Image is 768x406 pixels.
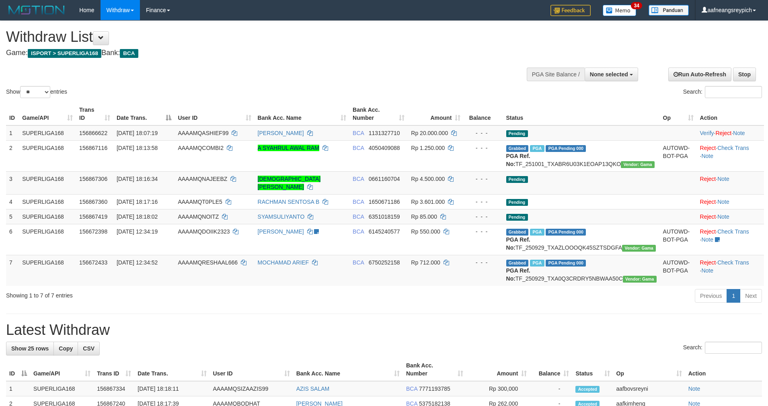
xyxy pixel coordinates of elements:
span: ISPORT > SUPERLIGA168 [28,49,101,58]
a: Reject [700,213,716,220]
a: Check Trans [717,228,749,235]
td: SUPERLIGA168 [19,224,76,255]
span: Marked by aafsoycanthlai [530,260,544,267]
td: · · [697,224,764,255]
th: Op: activate to sort column ascending [660,103,697,125]
span: Show 25 rows [11,345,49,352]
th: ID: activate to sort column descending [6,358,30,381]
td: 5 [6,209,19,224]
th: Balance: activate to sort column ascending [530,358,572,381]
a: RACHMAN SENTOSA B [258,199,320,205]
span: Accepted [575,386,600,393]
th: Date Trans.: activate to sort column descending [113,103,175,125]
label: Show entries [6,86,67,98]
span: 156672433 [79,259,107,266]
th: Bank Acc. Number: activate to sort column ascending [403,358,466,381]
td: 7 [6,255,19,286]
td: Rp 300,000 [466,381,530,396]
span: 156867419 [79,213,107,220]
a: [PERSON_NAME] [258,130,304,136]
a: Note [717,176,729,182]
th: User ID: activate to sort column ascending [175,103,254,125]
span: Copy [59,345,73,352]
span: Rp 85.000 [411,213,437,220]
span: [DATE] 18:13:58 [117,145,158,151]
span: Pending [506,130,528,137]
span: BCA [406,385,417,392]
select: Showentries [20,86,50,98]
span: BCA [120,49,138,58]
span: Pending [506,199,528,206]
a: Note [733,130,745,136]
span: 156672398 [79,228,107,235]
td: TF_251001_TXABR6U03K1EOAP13QKO [503,140,660,171]
td: aafbovsreyni [613,381,685,396]
span: Rp 550.000 [411,228,440,235]
span: AAAAMQNOITZ [178,213,219,220]
a: 1 [727,289,740,303]
h4: Game: Bank: [6,49,504,57]
span: Grabbed [506,260,529,267]
span: Copy 7771193785 to clipboard [419,385,450,392]
th: Bank Acc. Name: activate to sort column ascending [293,358,403,381]
th: Bank Acc. Name: activate to sort column ascending [255,103,349,125]
span: [DATE] 18:16:34 [117,176,158,182]
th: User ID: activate to sort column ascending [210,358,293,381]
span: Vendor URL: https://trx31.1velocity.biz [622,245,656,252]
a: Note [688,385,700,392]
b: PGA Ref. No: [506,153,530,167]
td: SUPERLIGA168 [19,255,76,286]
td: · · [697,140,764,171]
span: Copy 6750252158 to clipboard [369,259,400,266]
a: Next [740,289,762,303]
a: Note [717,199,729,205]
td: SUPERLIGA168 [19,171,76,194]
th: Trans ID: activate to sort column ascending [76,103,113,125]
span: Copy 1131327710 to clipboard [369,130,400,136]
a: Reject [715,130,731,136]
span: Grabbed [506,229,529,236]
div: - - - [467,129,499,137]
span: Vendor URL: https://trx31.1velocity.biz [623,276,657,283]
th: Status [503,103,660,125]
div: - - - [467,198,499,206]
div: - - - [467,258,499,267]
div: Showing 1 to 7 of 7 entries [6,288,314,299]
div: - - - [467,175,499,183]
img: Button%20Memo.svg [603,5,637,16]
th: Balance [464,103,503,125]
th: ID [6,103,19,125]
td: TF_250929_TXA0Q3CRDRY5NBWAA50C [503,255,660,286]
th: Bank Acc. Number: activate to sort column ascending [349,103,408,125]
div: - - - [467,144,499,152]
span: [DATE] 18:17:16 [117,199,158,205]
a: Previous [695,289,727,303]
span: Pending [506,214,528,221]
a: Reject [700,176,716,182]
td: AUTOWD-BOT-PGA [660,224,697,255]
td: 6 [6,224,19,255]
a: Stop [733,68,756,81]
label: Search: [683,342,762,354]
span: Copy 6351018159 to clipboard [369,213,400,220]
th: Game/API: activate to sort column ascending [30,358,94,381]
td: SUPERLIGA168 [19,125,76,141]
span: BCA [353,130,364,136]
td: · [697,209,764,224]
td: SUPERLIGA168 [19,194,76,209]
th: Trans ID: activate to sort column ascending [94,358,134,381]
span: Rp 3.601.000 [411,199,445,205]
td: · [697,194,764,209]
a: Note [701,153,713,159]
td: · · [697,255,764,286]
a: Reject [700,145,716,151]
span: AAAAMQDOIIK2323 [178,228,230,235]
span: 34 [631,2,642,9]
a: A SYAHRUL AWAL RAM [258,145,319,151]
span: Rp 4.500.000 [411,176,445,182]
td: - [530,381,572,396]
span: PGA Pending [546,260,586,267]
span: Pending [506,176,528,183]
b: PGA Ref. No: [506,236,530,251]
b: PGA Ref. No: [506,267,530,282]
